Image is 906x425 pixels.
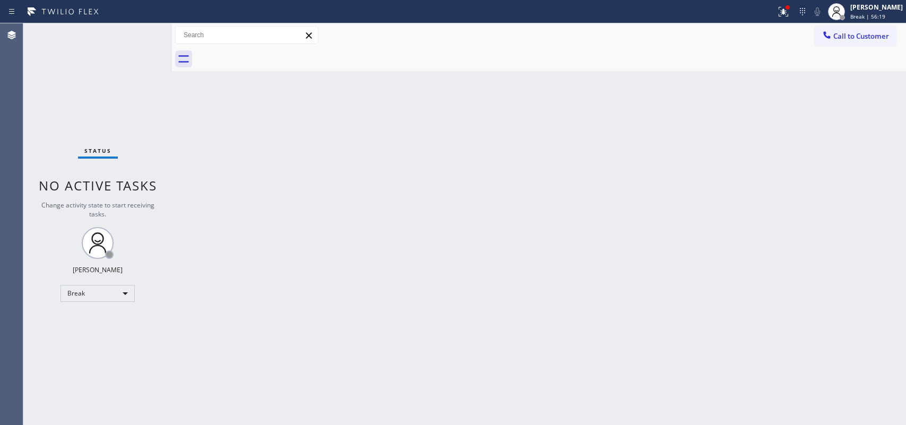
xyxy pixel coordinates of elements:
[833,31,889,41] span: Call to Customer
[810,4,825,19] button: Mute
[815,26,896,46] button: Call to Customer
[84,147,111,154] span: Status
[73,265,123,274] div: [PERSON_NAME]
[176,27,318,44] input: Search
[39,177,157,194] span: No active tasks
[850,13,885,20] span: Break | 56:19
[41,201,154,219] span: Change activity state to start receiving tasks.
[850,3,903,12] div: [PERSON_NAME]
[61,285,135,302] div: Break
